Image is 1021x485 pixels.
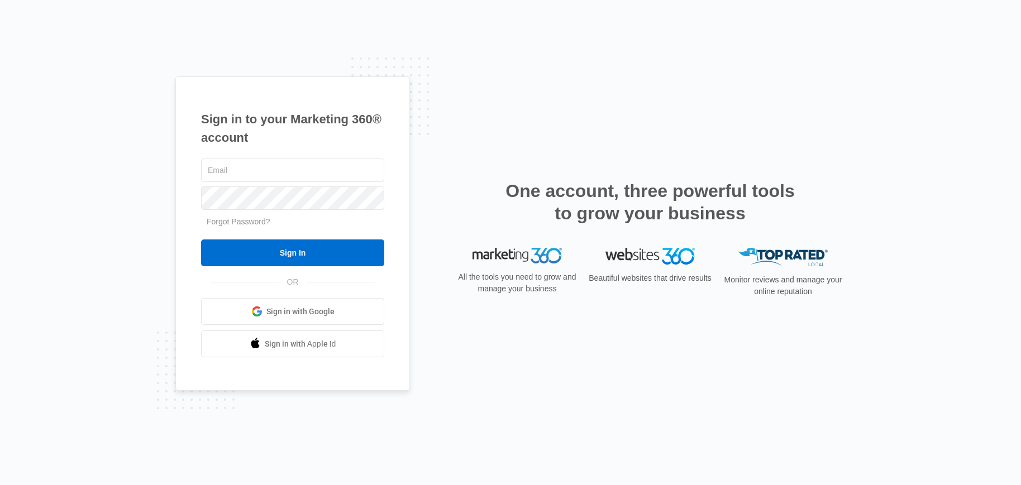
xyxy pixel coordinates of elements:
img: Marketing 360 [473,248,562,263]
input: Sign In [201,239,384,266]
a: Sign in with Google [201,298,384,325]
span: Sign in with Apple Id [265,338,336,350]
h1: Sign in to your Marketing 360® account [201,110,384,147]
img: Top Rated Local [738,248,828,266]
p: All the tools you need to grow and manage your business [455,271,580,295]
a: Forgot Password? [207,217,270,226]
p: Monitor reviews and manage your online reputation [721,274,846,297]
span: OR [279,276,307,288]
span: Sign in with Google [266,306,335,318]
a: Sign in with Apple Id [201,330,384,357]
input: Email [201,159,384,182]
img: Websites 360 [605,248,695,264]
h2: One account, three powerful tools to grow your business [502,180,798,224]
p: Beautiful websites that drive results [588,272,713,284]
